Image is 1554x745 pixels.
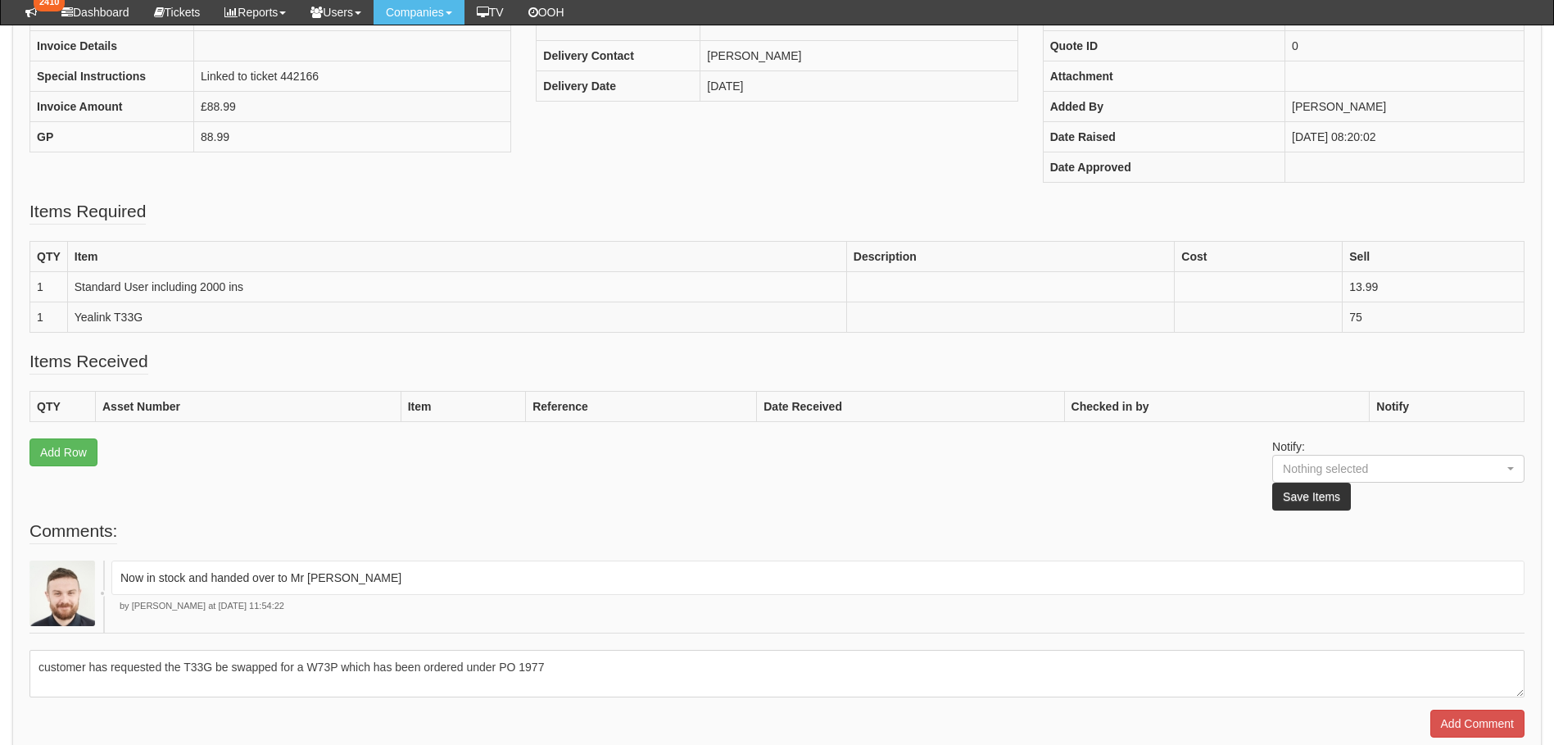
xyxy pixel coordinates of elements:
th: Item [67,241,846,271]
td: 1 [30,271,68,302]
input: Add Comment [1430,710,1525,738]
th: QTY [30,391,96,421]
th: Delivery Contact [537,41,700,71]
th: Attachment [1043,61,1284,91]
th: Checked in by [1064,391,1370,421]
legend: Items Received [29,349,148,375]
td: [PERSON_NAME] [1285,91,1525,121]
td: [DATE] [700,71,1017,102]
th: Date Received [757,391,1064,421]
th: Date Approved [1043,152,1284,182]
th: Invoice Amount [30,91,194,121]
th: Cost [1175,241,1343,271]
th: QTY [30,241,68,271]
td: [DATE] 08:20:02 [1285,121,1525,152]
th: Notify [1370,391,1525,421]
th: GP [30,121,194,152]
div: Nothing selected [1283,461,1483,477]
legend: Comments: [29,519,117,544]
td: 0 [1285,30,1525,61]
th: Asset Number [96,391,401,421]
th: Sell [1343,241,1525,271]
a: Add Row [29,438,97,466]
th: Reference [526,391,757,421]
td: [PERSON_NAME] [700,41,1017,71]
legend: Items Required [29,199,146,225]
td: 88.99 [194,121,511,152]
td: Yealink T33G [67,302,846,332]
th: Quote ID [1043,30,1284,61]
th: Added By [1043,91,1284,121]
td: Linked to ticket 442166 [194,61,511,91]
th: Special Instructions [30,61,194,91]
th: Delivery Date [537,71,700,102]
p: Now in stock and handed over to Mr [PERSON_NAME] [120,570,1515,586]
td: Standard User including 2000 ins [67,271,846,302]
td: 13.99 [1343,271,1525,302]
td: £88.99 [194,91,511,121]
p: by [PERSON_NAME] at [DATE] 11:54:22 [111,600,1525,613]
img: Brad Guiness [29,561,95,626]
button: Nothing selected [1272,455,1525,483]
button: Save Items [1272,483,1351,511]
th: Invoice Details [30,30,194,61]
th: Item [401,391,526,421]
td: 75 [1343,302,1525,332]
td: 1 [30,302,68,332]
th: Description [846,241,1174,271]
th: Date Raised [1043,121,1284,152]
p: Notify: [1272,438,1525,511]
